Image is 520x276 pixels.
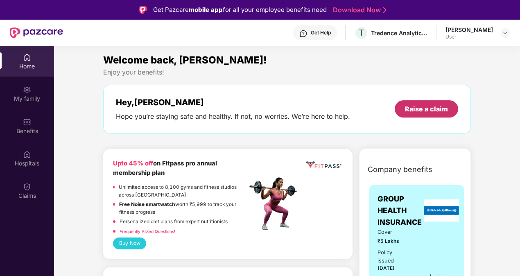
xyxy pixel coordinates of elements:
p: Personalized diet plans from expert nutritionists [120,218,228,226]
img: Logo [139,6,147,14]
img: insurerLogo [424,199,459,222]
div: Tredence Analytics Solutions Private Limited [371,29,428,37]
div: Get Help [311,29,331,36]
img: svg+xml;base64,PHN2ZyBpZD0iRHJvcGRvd24tMzJ4MzIiIHhtbG5zPSJodHRwOi8vd3d3LnczLm9yZy8yMDAwL3N2ZyIgd2... [502,29,509,36]
strong: Free Noise smartwatch [119,201,175,207]
img: svg+xml;base64,PHN2ZyB3aWR0aD0iMjAiIGhlaWdodD0iMjAiIHZpZXdCb3g9IjAgMCAyMCAyMCIgZmlsbD0ibm9uZSIgeG... [23,86,31,94]
span: ₹5 Lakhs [378,238,407,245]
span: [DATE] [378,265,395,271]
span: Company benefits [368,164,432,175]
strong: mobile app [189,6,223,14]
b: on Fitpass pro annual membership plan [113,160,217,176]
img: fppp.png [305,159,343,171]
p: worth ₹5,999 to track your fitness progress [119,201,247,216]
img: New Pazcare Logo [10,27,63,38]
button: Buy Now [113,238,146,249]
b: Upto 45% off [113,160,153,167]
div: User [445,34,493,40]
div: Hey, [PERSON_NAME] [116,97,350,107]
a: Frequently Asked Questions! [120,229,175,234]
span: Welcome back, [PERSON_NAME]! [103,54,267,66]
div: Policy issued [378,249,407,265]
a: Download Now [333,6,384,14]
span: Cover [378,228,407,236]
img: svg+xml;base64,PHN2ZyBpZD0iSG9zcGl0YWxzIiB4bWxucz0iaHR0cDovL3d3dy53My5vcmcvMjAwMC9zdmciIHdpZHRoPS... [23,150,31,158]
img: fpp.png [247,175,304,233]
span: T [359,28,364,38]
div: [PERSON_NAME] [445,26,493,34]
span: GROUP HEALTH INSURANCE [378,193,422,228]
img: svg+xml;base64,PHN2ZyBpZD0iQ2xhaW0iIHhtbG5zPSJodHRwOi8vd3d3LnczLm9yZy8yMDAwL3N2ZyIgd2lkdGg9IjIwIi... [23,183,31,191]
div: Hope you’re staying safe and healthy. If not, no worries. We’re here to help. [116,112,350,121]
div: Get Pazcare for all your employee benefits need [153,5,327,15]
div: Raise a claim [405,104,448,113]
p: Unlimited access to 8,100 gyms and fitness studios across [GEOGRAPHIC_DATA] [119,183,247,199]
img: Stroke [383,6,387,14]
img: svg+xml;base64,PHN2ZyBpZD0iSG9tZSIgeG1sbnM9Imh0dHA6Ly93d3cudzMub3JnLzIwMDAvc3ZnIiB3aWR0aD0iMjAiIG... [23,53,31,61]
img: svg+xml;base64,PHN2ZyBpZD0iSGVscC0zMngzMiIgeG1sbnM9Imh0dHA6Ly93d3cudzMub3JnLzIwMDAvc3ZnIiB3aWR0aD... [299,29,307,38]
img: svg+xml;base64,PHN2ZyBpZD0iQmVuZWZpdHMiIHhtbG5zPSJodHRwOi8vd3d3LnczLm9yZy8yMDAwL3N2ZyIgd2lkdGg9Ij... [23,118,31,126]
div: Enjoy your benefits! [103,68,471,77]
